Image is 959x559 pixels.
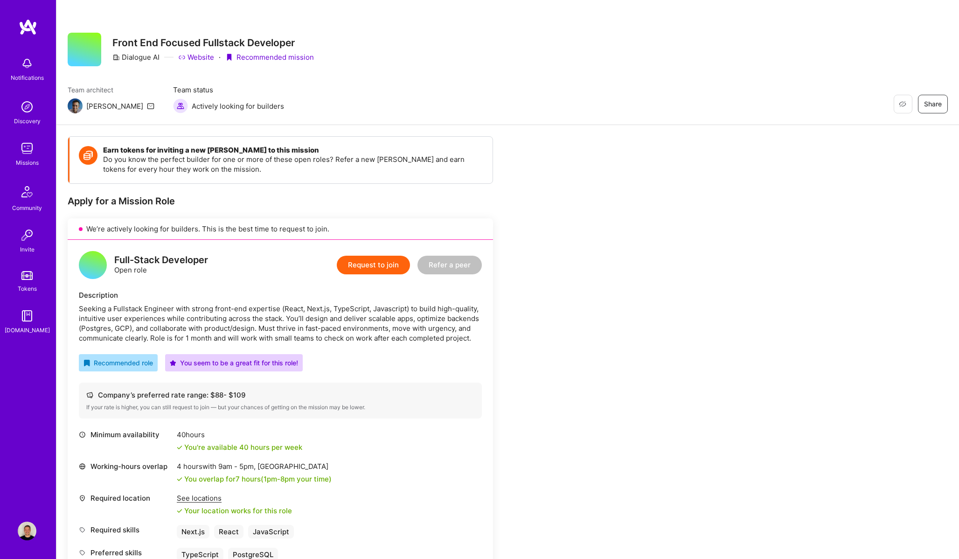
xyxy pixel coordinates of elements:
[79,525,172,535] div: Required skills
[79,304,482,343] div: Seeking a Fullstack Engineer with strong front-end expertise (React, Next.js, TypeScript, Javascr...
[177,430,302,440] div: 40 hours
[924,99,942,109] span: Share
[83,360,90,366] i: icon RecommendedBadge
[114,255,208,265] div: Full-Stack Developer
[18,98,36,116] img: discovery
[192,101,284,111] span: Actively looking for builders
[16,158,39,168] div: Missions
[14,116,41,126] div: Discovery
[337,256,410,274] button: Request to join
[79,548,172,558] div: Preferred skills
[899,100,906,108] i: icon EyeClosed
[18,139,36,158] img: teamwork
[248,525,294,538] div: JavaScript
[86,404,474,411] div: If your rate is higher, you can still request to join — but your chances of getting on the missio...
[12,203,42,213] div: Community
[177,493,292,503] div: See locations
[112,37,314,49] h3: Front End Focused Fullstack Developer
[79,493,172,503] div: Required location
[112,52,160,62] div: Dialogue AI
[18,307,36,325] img: guide book
[177,506,292,516] div: Your location works for this role
[11,73,44,83] div: Notifications
[86,391,93,398] i: icon Cash
[147,102,154,110] i: icon Mail
[79,431,86,438] i: icon Clock
[79,549,86,556] i: icon Tag
[86,101,143,111] div: [PERSON_NAME]
[214,525,243,538] div: React
[178,52,214,62] a: Website
[5,325,50,335] div: [DOMAIN_NAME]
[918,95,948,113] button: Share
[68,218,493,240] div: We’re actively looking for builders. This is the best time to request to join.
[177,461,332,471] div: 4 hours with [GEOGRAPHIC_DATA]
[173,98,188,113] img: Actively looking for builders
[112,54,120,61] i: icon CompanyGray
[83,358,153,368] div: Recommended role
[170,358,298,368] div: You seem to be a great fit for this role!
[177,445,182,450] i: icon Check
[173,85,284,95] span: Team status
[264,475,295,483] span: 1pm - 8pm
[103,146,483,154] h4: Earn tokens for inviting a new [PERSON_NAME] to this mission
[18,284,37,293] div: Tokens
[79,146,97,165] img: Token icon
[16,181,38,203] img: Community
[177,525,209,538] div: Next.js
[86,390,474,400] div: Company’s preferred rate range: $ 88 - $ 109
[79,290,482,300] div: Description
[184,474,332,484] div: You overlap for 7 hours ( your time)
[103,154,483,174] p: Do you know the perfect builder for one or more of these open roles? Refer a new [PERSON_NAME] an...
[18,54,36,73] img: bell
[177,508,182,514] i: icon Check
[68,85,154,95] span: Team architect
[79,461,172,471] div: Working-hours overlap
[15,522,39,540] a: User Avatar
[68,98,83,113] img: Team Architect
[79,526,86,533] i: icon Tag
[177,442,302,452] div: You're available 40 hours per week
[170,360,176,366] i: icon PurpleStar
[21,271,33,280] img: tokens
[79,430,172,440] div: Minimum availability
[225,52,314,62] div: Recommended mission
[68,195,493,207] div: Apply for a Mission Role
[79,495,86,502] i: icon Location
[219,52,221,62] div: ·
[114,255,208,275] div: Open role
[18,522,36,540] img: User Avatar
[79,463,86,470] i: icon World
[20,245,35,254] div: Invite
[417,256,482,274] button: Refer a peer
[19,19,37,35] img: logo
[18,226,36,245] img: Invite
[225,54,233,61] i: icon PurpleRibbon
[177,476,182,482] i: icon Check
[216,462,257,471] span: 9am - 5pm ,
